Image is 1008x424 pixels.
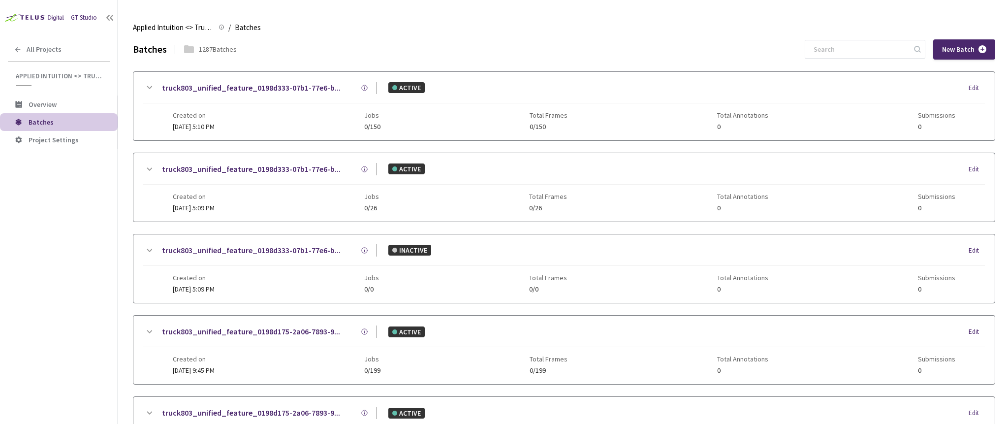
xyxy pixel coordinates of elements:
span: 0/26 [529,204,567,212]
span: 0/0 [364,286,379,293]
a: truck803_unified_feature_0198d333-07b1-77e6-b... [162,244,341,257]
input: Search [808,40,913,58]
span: Jobs [364,355,380,363]
span: Total Frames [529,274,567,282]
span: 0 [918,286,955,293]
span: Overview [29,100,57,109]
span: Jobs [364,111,380,119]
span: Submissions [918,193,955,200]
div: ACTIVE [388,163,425,174]
span: Jobs [364,193,379,200]
span: Total Annotations [717,274,768,282]
span: [DATE] 5:09 PM [173,203,215,212]
span: Total Annotations [717,193,768,200]
span: 0 [717,204,768,212]
span: 0/150 [530,123,567,130]
div: INACTIVE [388,245,431,256]
div: Edit [969,327,985,337]
div: truck803_unified_feature_0198d333-07b1-77e6-b...ACTIVEEditCreated on[DATE] 5:09 PMJobs0/26Total F... [133,153,995,222]
div: truck803_unified_feature_0198d333-07b1-77e6-b...ACTIVEEditCreated on[DATE] 5:10 PMJobs0/150Total ... [133,72,995,140]
div: Edit [969,83,985,93]
li: / [228,22,231,33]
span: Project Settings [29,135,79,144]
a: truck803_unified_feature_0198d333-07b1-77e6-b... [162,82,341,94]
div: Edit [969,164,985,174]
span: Jobs [364,274,379,282]
span: Applied Intuition <> Trucking Cam SemSeg (Road Structures) [133,22,213,33]
div: GT Studio [71,13,97,23]
span: Created on [173,193,215,200]
a: truck803_unified_feature_0198d333-07b1-77e6-b... [162,163,341,175]
span: 0/0 [529,286,567,293]
span: Total Frames [530,355,567,363]
span: Submissions [918,274,955,282]
span: All Projects [27,45,62,54]
div: Edit [969,408,985,418]
span: [DATE] 5:09 PM [173,285,215,294]
span: Applied Intuition <> Trucking Cam SemSeg (Road Structures) [16,72,104,80]
span: New Batch [942,45,975,54]
span: 0/199 [530,367,567,374]
span: Submissions [918,111,955,119]
span: 0 [717,286,768,293]
a: truck803_unified_feature_0198d175-2a06-7893-9... [162,326,340,338]
a: truck803_unified_feature_0198d175-2a06-7893-9... [162,407,340,419]
span: Created on [173,274,215,282]
div: ACTIVE [388,82,425,93]
span: Batches [29,118,54,127]
div: 1287 Batches [199,44,237,54]
span: 0 [717,123,768,130]
span: Total Annotations [717,111,768,119]
span: [DATE] 9:45 PM [173,366,215,375]
span: [DATE] 5:10 PM [173,122,215,131]
div: Edit [969,246,985,256]
span: 0 [717,367,768,374]
div: ACTIVE [388,326,425,337]
span: Batches [235,22,261,33]
span: 0/26 [364,204,379,212]
span: 0/150 [364,123,380,130]
div: truck803_unified_feature_0198d333-07b1-77e6-b...INACTIVEEditCreated on[DATE] 5:09 PMJobs0/0Total ... [133,234,995,303]
span: Total Annotations [717,355,768,363]
span: 0/199 [364,367,380,374]
div: Batches [133,42,167,57]
span: Created on [173,355,215,363]
span: Total Frames [529,193,567,200]
div: ACTIVE [388,408,425,419]
span: 0 [918,123,955,130]
span: Total Frames [530,111,567,119]
span: Submissions [918,355,955,363]
span: 0 [918,367,955,374]
span: Created on [173,111,215,119]
span: 0 [918,204,955,212]
div: truck803_unified_feature_0198d175-2a06-7893-9...ACTIVEEditCreated on[DATE] 9:45 PMJobs0/199Total ... [133,316,995,384]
